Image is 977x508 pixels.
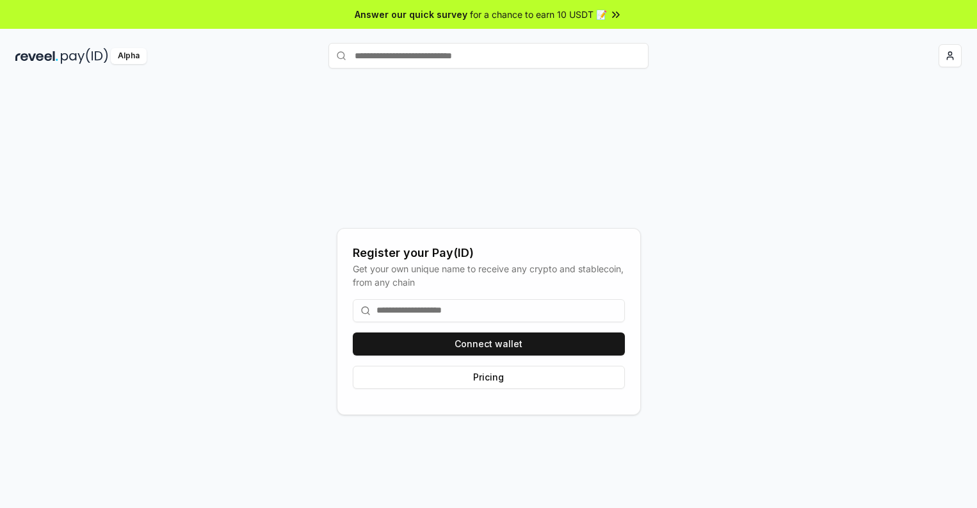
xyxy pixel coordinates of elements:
div: Alpha [111,48,147,64]
span: Answer our quick survey [355,8,467,21]
img: reveel_dark [15,48,58,64]
div: Get your own unique name to receive any crypto and stablecoin, from any chain [353,262,625,289]
button: Connect wallet [353,332,625,356]
div: Register your Pay(ID) [353,244,625,262]
span: for a chance to earn 10 USDT 📝 [470,8,607,21]
img: pay_id [61,48,108,64]
button: Pricing [353,366,625,389]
